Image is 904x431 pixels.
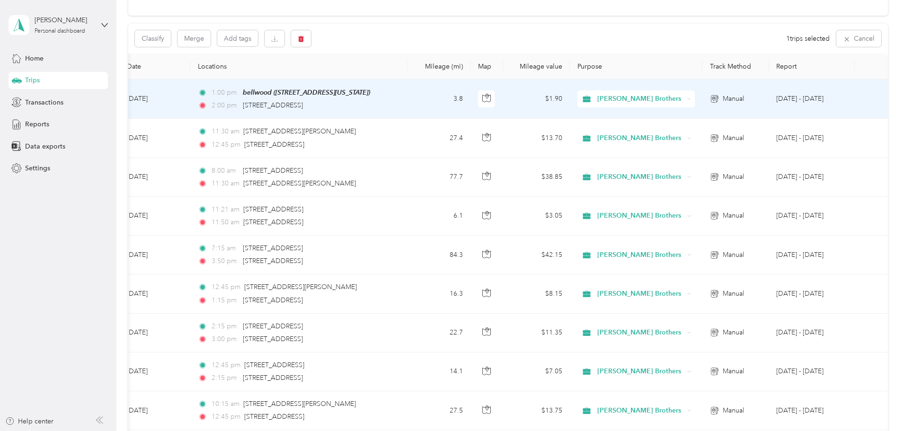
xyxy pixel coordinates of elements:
td: $8.15 [504,274,570,313]
th: Mileage value [504,53,570,79]
span: Manual [723,211,744,221]
span: 12:45 pm [212,282,240,292]
span: 8:00 am [212,166,239,176]
span: 7:15 am [212,243,239,254]
span: 12:45 pm [212,412,240,422]
span: [STREET_ADDRESS] [243,101,303,109]
span: 2:15 pm [212,321,239,332]
td: Aug 1 - 31, 2025 [769,119,855,158]
th: Date [119,53,190,79]
button: Add tags [217,30,258,46]
span: [STREET_ADDRESS] [243,322,303,330]
iframe: Everlance-gr Chat Button Frame [851,378,904,431]
span: Trips [25,75,40,85]
span: Settings [25,163,50,173]
span: 11:21 am [212,204,239,215]
span: [PERSON_NAME] Brothers [597,172,684,182]
td: $1.90 [504,79,570,119]
span: [STREET_ADDRESS][PERSON_NAME] [243,400,356,408]
span: [STREET_ADDRESS] [243,335,303,343]
td: $13.75 [504,391,570,430]
button: Merge [177,30,211,47]
span: 11:30 am [212,126,239,137]
td: $3.05 [504,197,570,236]
span: [STREET_ADDRESS] [243,205,303,213]
button: Classify [135,30,171,47]
span: [STREET_ADDRESS] [243,218,303,226]
span: 1:15 pm [212,295,239,306]
span: [STREET_ADDRESS] [243,257,303,265]
span: [STREET_ADDRESS] [243,167,303,175]
td: $11.35 [504,314,570,352]
td: [DATE] [119,236,190,274]
th: Report [769,53,855,79]
span: 1:00 pm [212,88,239,98]
td: [DATE] [119,274,190,313]
th: Map [470,53,504,79]
span: 11:50 am [212,217,239,228]
span: Manual [723,172,744,182]
td: 14.1 [408,352,470,391]
th: Locations [190,53,408,79]
span: bellwood ([STREET_ADDRESS][US_STATE]) [243,88,370,96]
td: [DATE] [119,197,190,236]
span: [STREET_ADDRESS] [243,296,303,304]
span: 3:00 pm [212,334,239,344]
td: 16.3 [408,274,470,313]
span: 3:50 pm [212,256,239,266]
span: Manual [723,366,744,377]
span: Home [25,53,44,63]
td: [DATE] [119,158,190,197]
span: [PERSON_NAME] Brothers [597,366,684,377]
td: Aug 1 - 31, 2025 [769,352,855,391]
span: Manual [723,94,744,104]
td: 77.7 [408,158,470,197]
span: [STREET_ADDRESS] [244,141,304,149]
td: 84.3 [408,236,470,274]
td: Aug 1 - 31, 2025 [769,197,855,236]
span: Manual [723,327,744,338]
span: 12:45 pm [212,140,240,150]
td: 27.5 [408,391,470,430]
span: 2:00 pm [212,100,239,111]
td: 3.8 [408,79,470,119]
span: Data exports [25,141,65,151]
button: Help center [5,416,53,426]
span: [STREET_ADDRESS] [244,361,304,369]
span: [PERSON_NAME] Brothers [597,94,684,104]
th: Mileage (mi) [408,53,470,79]
span: Manual [723,250,744,260]
span: [STREET_ADDRESS] [243,244,303,252]
td: 6.1 [408,197,470,236]
span: [STREET_ADDRESS][PERSON_NAME] [243,179,356,187]
td: [DATE] [119,352,190,391]
td: [DATE] [119,391,190,430]
td: $13.70 [504,119,570,158]
td: $42.15 [504,236,570,274]
td: [DATE] [119,79,190,119]
span: 2:15 pm [212,373,239,383]
th: Purpose [570,53,702,79]
span: 1 trips selected [786,34,830,44]
span: Transactions [25,97,63,107]
th: Track Method [702,53,769,79]
td: Aug 1 - 31, 2025 [769,158,855,197]
span: [PERSON_NAME] Brothers [597,133,684,143]
div: Personal dashboard [35,28,85,34]
span: [PERSON_NAME] Brothers [597,250,684,260]
span: [STREET_ADDRESS][PERSON_NAME] [243,127,356,135]
td: Sep 1 - 30, 2025 [769,79,855,119]
span: Manual [723,289,744,299]
span: [PERSON_NAME] Brothers [597,211,684,221]
td: Aug 1 - 31, 2025 [769,236,855,274]
span: Reports [25,119,49,129]
span: 10:15 am [212,399,239,409]
td: [DATE] [119,314,190,352]
span: [STREET_ADDRESS] [243,374,303,382]
span: [STREET_ADDRESS][PERSON_NAME] [244,283,357,291]
td: Jul 1 - 31, 2025 [769,274,855,313]
td: Aug 1 - 31, 2025 [769,314,855,352]
span: 11:30 am [212,178,239,189]
span: Manual [723,405,744,416]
